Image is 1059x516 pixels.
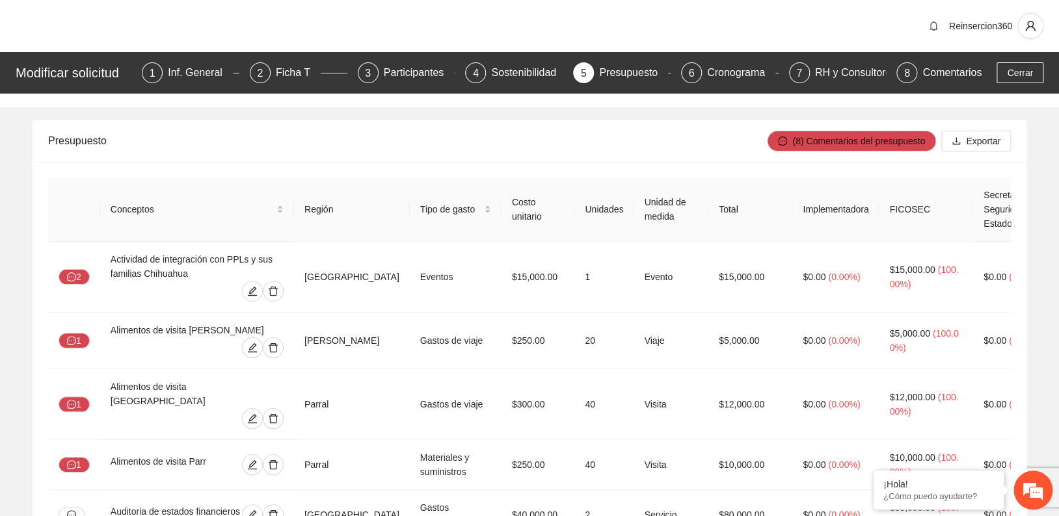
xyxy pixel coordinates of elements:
[111,380,284,408] div: Alimentos de visita [GEOGRAPHIC_DATA]
[263,413,283,424] span: delete
[966,134,1000,148] span: Exportar
[574,242,634,313] td: 1
[263,454,284,475] button: delete
[581,68,587,79] span: 5
[573,62,671,83] div: 5Presupuesto
[949,21,1012,31] span: Reinsercion360
[410,242,502,313] td: Eventos
[7,355,248,400] textarea: Escriba su mensaje y pulse “Intro”
[168,62,233,83] div: Inf. General
[803,399,825,409] span: $0.00
[59,457,90,472] button: message1
[59,269,90,285] button: message2
[294,313,410,369] td: [PERSON_NAME]
[257,68,263,79] span: 2
[904,68,910,79] span: 8
[150,68,155,79] span: 1
[803,335,825,346] span: $0.00
[242,408,263,429] button: edit
[410,369,502,440] td: Gastos de viaje
[574,440,634,490] td: 40
[263,337,284,358] button: delete
[883,479,994,489] div: ¡Hola!
[634,313,708,369] td: Viaje
[420,202,481,216] span: Tipo de gasto
[634,242,708,313] td: Evento
[803,459,825,470] span: $0.00
[294,242,410,313] td: [GEOGRAPHIC_DATA]
[465,62,563,83] div: 4Sostenibilidad
[889,328,930,339] span: $5,000.00
[59,333,90,348] button: message1
[1009,335,1041,346] span: ( 0.00% )
[896,62,982,83] div: 8Comentarios
[708,177,792,242] th: Total
[263,408,284,429] button: delete
[792,134,925,148] span: (8) Comentarios del presupuesto
[294,440,410,490] td: Parral
[243,413,262,424] span: edit
[792,177,879,242] th: Implementadora
[276,62,321,83] div: Ficha T
[984,459,1006,470] span: $0.00
[111,323,284,337] div: Alimentos de visita [PERSON_NAME]
[502,440,575,490] td: $250.00
[924,21,943,31] span: bell
[502,177,575,242] th: Costo unitario
[250,62,347,83] div: 2Ficha T
[242,281,263,302] button: edit
[828,399,860,409] span: ( 0.00% )
[242,454,263,475] button: edit
[828,459,860,470] span: ( 0.00% )
[889,392,935,402] span: $12,000.00
[142,62,239,83] div: 1Inf. General
[634,177,708,242] th: Unidad de medida
[410,177,502,242] th: Tipo de gasto
[242,337,263,358] button: edit
[879,177,973,242] th: FICOSEC
[59,396,90,412] button: message1
[708,440,792,490] td: $10,000.00
[67,400,76,410] span: message
[502,242,575,313] td: $15,000.00
[263,286,283,296] span: delete
[68,66,219,83] div: Chatee con nosotros ahora
[358,62,455,83] div: 3Participantes
[803,272,825,282] span: $0.00
[708,313,792,369] td: $5,000.00
[708,242,792,313] td: $15,000.00
[681,62,779,83] div: 6Cronograma
[1018,20,1043,32] span: user
[815,62,907,83] div: RH y Consultores
[984,335,1006,346] span: $0.00
[263,281,284,302] button: delete
[923,16,944,36] button: bell
[1009,272,1041,282] span: ( 0.00% )
[16,62,134,83] div: Modificar solicitud
[997,62,1043,83] button: Cerrar
[922,62,982,83] div: Comentarios
[941,131,1011,151] button: downloadExportar
[708,369,792,440] td: $12,000.00
[634,440,708,490] td: Visita
[574,313,634,369] td: 20
[828,335,860,346] span: ( 0.00% )
[502,369,575,440] td: $300.00
[574,369,634,440] td: 40
[634,369,708,440] td: Visita
[889,452,935,463] span: $10,000.00
[100,177,294,242] th: Conceptos
[243,286,262,296] span: edit
[410,313,502,369] td: Gastos de viaje
[574,177,634,242] th: Unidades
[952,136,961,147] span: download
[796,68,802,79] span: 7
[502,313,575,369] td: $250.00
[384,62,455,83] div: Participantes
[294,369,410,440] td: Parral
[599,62,668,83] div: Presupuesto
[67,272,76,283] span: message
[1017,13,1043,39] button: user
[984,272,1006,282] span: $0.00
[410,440,502,490] td: Materiales y suministros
